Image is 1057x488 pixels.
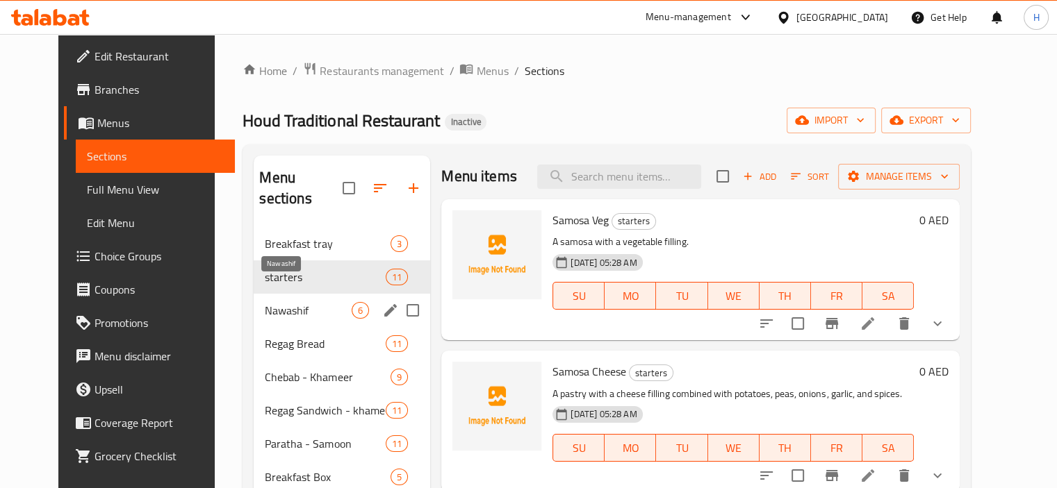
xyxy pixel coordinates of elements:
div: items [391,469,408,485]
span: Add [741,169,778,185]
svg: Show Choices [929,315,946,332]
li: / [293,62,297,79]
nav: breadcrumb [243,62,971,80]
span: starters [630,365,673,381]
button: edit [380,300,401,321]
span: Samosa Veg [552,210,609,230]
span: TU [662,286,702,306]
svg: Show Choices [929,467,946,484]
a: Edit menu item [860,467,876,484]
button: TU [656,282,707,310]
button: Branch-specific-item [815,307,849,340]
button: import [787,108,876,133]
span: 3 [391,237,407,251]
h6: 0 AED [919,210,949,230]
button: TH [760,282,811,310]
button: Add section [397,171,430,205]
span: Add item [737,166,782,187]
button: FR [811,434,862,462]
button: Add [737,166,782,187]
a: Menus [459,62,508,80]
li: / [514,62,518,79]
span: Breakfast tray [265,235,391,252]
span: 11 [386,337,407,351]
span: Inactive [445,116,486,128]
button: MO [605,434,656,462]
span: Paratha - Samoon [265,435,386,452]
span: Branches [95,81,224,98]
span: Sections [524,62,564,79]
span: Sections [87,148,224,165]
span: 5 [391,471,407,484]
a: Grocery Checklist [64,439,235,473]
img: Samosa Veg [452,210,541,299]
span: Chebab - Khameer [265,369,391,385]
span: Restaurants management [320,62,443,79]
div: starters [612,213,656,230]
button: Manage items [838,164,960,190]
span: Breakfast Box [265,469,391,485]
div: items [386,402,408,419]
span: Houd Traditional Restaurant [243,105,439,136]
span: export [892,112,960,129]
span: MO [610,438,650,458]
span: Coupons [95,281,224,298]
span: Sort items [782,166,838,187]
button: FR [811,282,862,310]
span: Sort sections [363,171,397,205]
img: Samosa Cheese [452,362,541,451]
button: show more [921,307,954,340]
a: Edit Restaurant [64,40,235,73]
div: Breakfast tray3 [254,227,430,260]
button: MO [605,282,656,310]
div: [GEOGRAPHIC_DATA] [796,10,888,25]
span: Coverage Report [95,414,224,431]
a: Coupons [64,273,235,306]
button: delete [887,307,921,340]
div: items [386,435,408,452]
div: Regag Sandwich - khameer wrap [265,402,386,419]
span: Menus [97,115,224,131]
button: WE [708,282,760,310]
a: Coverage Report [64,406,235,439]
span: Select to update [783,309,812,338]
span: 6 [352,304,368,317]
div: Paratha - Samoon11 [254,427,430,460]
span: TH [765,438,805,458]
div: starters11 [254,260,430,294]
span: Nawashif [265,302,352,319]
span: TH [765,286,805,306]
span: starters [265,269,386,285]
span: WE [714,286,754,306]
a: Branches [64,73,235,106]
span: Edit Restaurant [95,48,224,65]
p: A samosa with a vegetable filling. [552,233,914,251]
button: export [881,108,971,133]
span: 11 [386,404,407,417]
span: Menus [476,62,508,79]
span: 11 [386,437,407,451]
h2: Menu sections [259,167,343,209]
a: Promotions [64,306,235,339]
span: MO [610,286,650,306]
span: SA [868,286,908,306]
div: Regag Sandwich - khameer wrap11 [254,394,430,427]
a: Sections [76,140,235,173]
button: SA [862,282,914,310]
button: sort-choices [750,307,783,340]
a: Upsell [64,373,235,406]
span: SU [559,286,599,306]
span: 9 [391,371,407,384]
a: Home [243,62,287,79]
span: Regag Bread [265,335,386,352]
a: Edit menu item [860,315,876,332]
span: Upsell [95,381,224,398]
div: Menu-management [646,9,731,26]
span: WE [714,438,754,458]
h2: Menu items [441,166,517,187]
